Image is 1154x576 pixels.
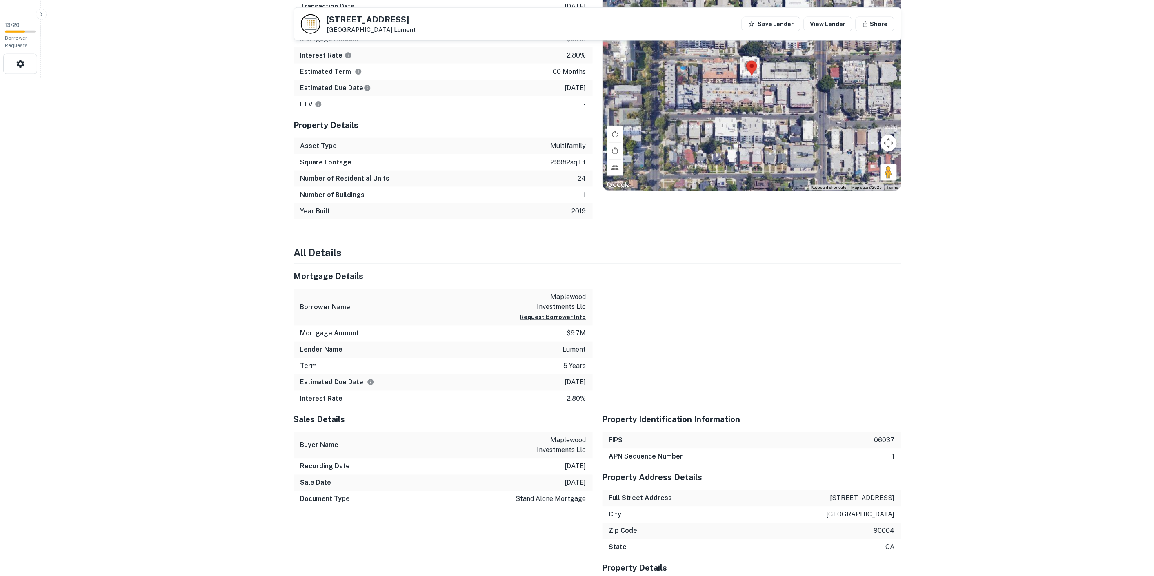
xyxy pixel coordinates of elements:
[294,414,593,426] h5: Sales Details
[874,436,895,445] p: 06037
[565,2,586,11] p: [DATE]
[300,100,322,109] h6: LTV
[607,143,623,159] button: Rotate map counterclockwise
[300,2,355,11] h6: Transaction Date
[300,83,371,93] h6: Estimated Due Date
[300,206,330,216] h6: Year Built
[564,361,586,371] p: 5 years
[812,185,847,191] button: Keyboard shortcuts
[565,378,586,388] p: [DATE]
[520,312,586,322] button: Request Borrower Info
[603,472,901,484] h5: Property Address Details
[315,101,322,108] svg: LTVs displayed on the website are for informational purposes only and may be reported incorrectly...
[300,141,337,151] h6: Asset Type
[394,26,416,33] a: Lument
[607,160,623,176] button: Tilt map
[5,22,20,28] span: 13 / 20
[300,441,339,450] h6: Buyer Name
[605,180,632,191] img: Google
[516,494,586,504] p: stand alone mortgage
[300,67,362,77] h6: Estimated Term
[367,379,374,386] svg: Estimate is based on a standard schedule for this type of loan.
[804,17,852,31] a: View Lender
[609,452,683,462] h6: APN Sequence Number
[852,185,882,190] span: Map data ©2025
[294,119,593,131] h5: Property Details
[513,292,586,312] p: maplewood investments llc
[886,543,895,552] p: ca
[565,462,586,472] p: [DATE]
[565,83,586,93] p: [DATE]
[300,378,374,388] h6: Estimated Due Date
[742,17,800,31] button: Save Lender
[830,494,895,503] p: [STREET_ADDRESS]
[567,329,586,339] p: $9.7m
[300,174,390,184] h6: Number of Residential Units
[300,462,350,472] h6: Recording Date
[603,414,901,426] h5: Property Identification Information
[300,478,331,488] h6: Sale Date
[609,543,627,552] h6: State
[609,510,622,520] h6: City
[364,84,371,92] svg: Estimate is based on a standard schedule for this type of loan.
[827,510,895,520] p: [GEOGRAPHIC_DATA]
[856,17,894,31] button: Share
[551,157,586,167] p: 29982 sq ft
[300,190,365,200] h6: Number of Buildings
[327,16,416,24] h5: [STREET_ADDRESS]
[300,494,350,504] h6: Document Type
[345,52,352,59] svg: The interest rates displayed on the website are for informational purposes only and may be report...
[300,361,317,371] h6: Term
[572,206,586,216] p: 2019
[300,329,359,339] h6: Mortgage Amount
[294,270,593,283] h5: Mortgage Details
[609,436,623,445] h6: FIPS
[300,394,343,404] h6: Interest Rate
[578,174,586,184] p: 24
[584,190,586,200] p: 1
[892,452,895,462] p: 1
[551,141,586,151] p: multifamily
[294,246,901,260] h4: All Details
[553,67,586,77] p: 60 months
[607,126,623,142] button: Rotate map clockwise
[874,526,895,536] p: 90004
[609,494,672,503] h6: Full Street Address
[300,303,351,312] h6: Borrower Name
[881,164,897,181] button: Drag Pegman onto the map to open Street View
[603,562,901,574] h5: Property Details
[609,526,638,536] h6: Zip Code
[567,394,586,404] p: 2.80%
[881,135,897,151] button: Map camera controls
[584,100,586,109] p: -
[1113,485,1154,524] iframe: Chat Widget
[605,180,632,191] a: Open this area in Google Maps (opens a new window)
[355,68,362,75] svg: Term is based on a standard schedule for this type of loan.
[300,345,343,355] h6: Lender Name
[567,51,586,60] p: 2.80%
[887,185,898,190] a: Terms (opens in new tab)
[300,157,352,167] h6: Square Footage
[513,436,586,455] p: maplewood investments llc
[563,345,586,355] p: lument
[327,26,416,33] p: [GEOGRAPHIC_DATA]
[300,51,352,60] h6: Interest Rate
[565,478,586,488] p: [DATE]
[5,35,28,48] span: Borrower Requests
